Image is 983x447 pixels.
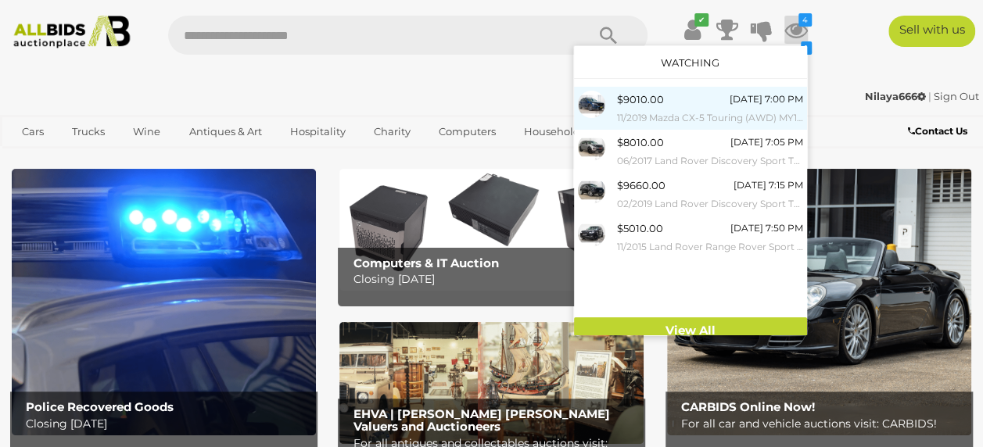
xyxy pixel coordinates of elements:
[928,90,931,102] span: |
[734,177,803,194] div: [DATE] 7:15 PM
[339,322,644,444] a: EHVA | Evans Hastings Valuers and Auctioneers EHVA | [PERSON_NAME] [PERSON_NAME] Valuers and Auct...
[578,134,605,161] img: 54505-1a_ex.jpg
[784,16,808,44] a: 4
[578,177,605,204] img: 54104-1a_ex.jpg
[617,222,663,234] span: $5010.00
[865,90,926,102] strong: Nilaya666
[784,44,808,72] a: 1
[12,169,316,435] a: Police Recovered Goods Police Recovered Goods Closing [DATE]
[429,119,506,145] a: Computers
[617,152,803,170] small: 06/2017 Land Rover Discovery Sport TD4 150 SE (AWD) LC MY17 4d Wagon Ammonite Grey Metallic Turbo...
[617,109,803,127] small: 11/2019 Mazda CX-5 Touring (AWD) MY19 KF Series 2 4d Wagon Deep Crystal Blue Metallic Turbo Diese...
[179,119,272,145] a: Antiques & Art
[578,91,605,118] img: 54449-1a_ex.jpg
[353,256,499,270] b: Computers & IT Auction
[26,399,174,414] b: Police Recovered Goods
[7,16,137,48] img: Allbids.com.au
[574,216,807,259] a: $5010.00 [DATE] 7:50 PM 11/2015 Land Rover Range Rover Sport 3.0 TDV6 S (AWD) LW MY16 4d Wagon Sa...
[578,220,605,247] img: 54629-1a_ex.jpg
[681,414,966,434] p: For all car and vehicle auctions visit: CARBIDS!
[353,270,638,289] p: Closing [DATE]
[730,220,803,237] div: [DATE] 7:50 PM
[574,317,807,345] a: View All
[12,169,316,435] img: Police Recovered Goods
[339,322,644,444] img: EHVA | Evans Hastings Valuers and Auctioneers
[667,169,971,435] img: CARBIDS Online Now!
[934,90,979,102] a: Sign Out
[661,56,719,69] a: Watching
[12,145,62,170] a: Office
[574,130,807,173] a: $8010.00 [DATE] 7:05 PM 06/2017 Land Rover Discovery Sport TD4 150 SE (AWD) LC MY17 4d Wagon Ammo...
[12,119,54,145] a: Cars
[514,119,590,145] a: Household
[617,195,803,213] small: 02/2019 Land Rover Discovery Sport TD4 110 SE (AWD) LC MY19 4d Wagon Santorini Black Metallic Tur...
[617,136,664,148] span: $8010.00
[123,119,170,145] a: Wine
[681,16,705,44] a: ✔
[574,173,807,216] a: $9660.00 [DATE] 7:15 PM 02/2019 Land Rover Discovery Sport TD4 110 SE (AWD) LC MY19 4d Wagon Sant...
[888,16,975,47] a: Sell with us
[26,414,310,434] p: Closing [DATE]
[62,119,115,145] a: Trucks
[730,91,803,108] div: [DATE] 7:00 PM
[617,238,803,256] small: 11/2015 Land Rover Range Rover Sport 3.0 TDV6 S (AWD) LW MY16 4d Wagon Santorini Black Metallic T...
[280,119,356,145] a: Hospitality
[353,406,610,434] b: EHVA | [PERSON_NAME] [PERSON_NAME] Valuers and Auctioneers
[865,90,928,102] a: Nilaya666
[801,41,812,55] i: 1
[730,134,803,151] div: [DATE] 7:05 PM
[339,169,644,291] a: Computers & IT Auction Computers & IT Auction Closing [DATE]
[694,13,709,27] i: ✔
[364,119,421,145] a: Charity
[617,93,664,105] span: $9010.00
[667,169,971,435] a: CARBIDS Online Now! CARBIDS Online Now! For all car and vehicle auctions visit: CARBIDS!
[130,145,261,170] a: [GEOGRAPHIC_DATA]
[569,16,648,55] button: Search
[70,145,122,170] a: Sports
[908,125,967,137] b: Contact Us
[617,179,665,191] span: $9660.00
[798,13,812,27] i: 4
[681,399,815,414] b: CARBIDS Online Now!
[574,87,807,130] a: $9010.00 [DATE] 7:00 PM 11/2019 Mazda CX-5 Touring (AWD) MY19 KF Series 2 4d Wagon Deep Crystal B...
[908,123,971,140] a: Contact Us
[339,169,644,291] img: Computers & IT Auction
